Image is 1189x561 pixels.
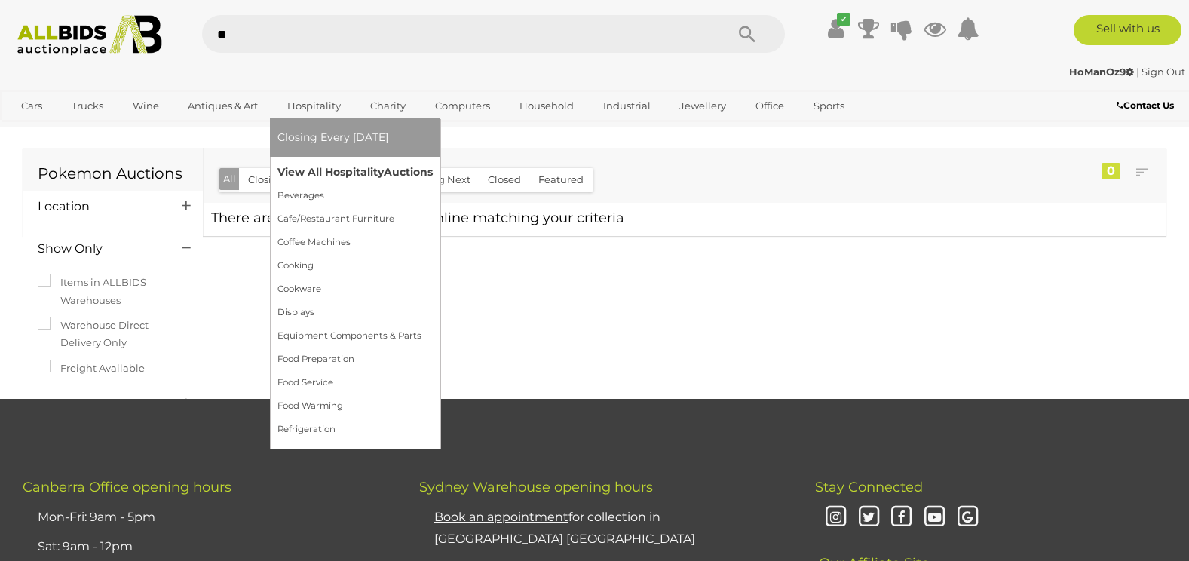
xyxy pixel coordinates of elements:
[815,479,923,495] span: Stay Connected
[529,168,593,192] button: Featured
[824,15,847,42] a: ✔
[1069,66,1136,78] a: HoManOz9
[425,93,500,118] a: Computers
[219,168,240,190] button: All
[479,168,530,192] button: Closed
[434,510,568,524] u: Book an appointment
[670,93,736,118] a: Jewellery
[38,200,159,213] h4: Location
[62,93,113,118] a: Trucks
[38,274,188,309] label: Items in ALLBIDS Warehouses
[804,93,854,118] a: Sports
[921,504,948,531] i: Youtube
[38,165,188,182] h1: Pokemon Auctions
[1069,66,1134,78] strong: HoManOz9
[1117,100,1174,111] b: Contact Us
[856,504,882,531] i: Twitter
[1136,66,1139,78] span: |
[9,15,170,56] img: Allbids.com.au
[38,360,145,377] label: Freight Available
[419,479,653,495] span: Sydney Warehouse opening hours
[1074,15,1181,45] a: Sell with us
[38,242,159,256] h4: Show Only
[23,479,231,495] span: Canberra Office opening hours
[1117,97,1178,114] a: Contact Us
[123,93,169,118] a: Wine
[211,210,624,226] span: There are currently no auctions online matching your criteria
[889,504,915,531] i: Facebook
[746,93,794,118] a: Office
[434,510,695,546] a: Book an appointmentfor collection in [GEOGRAPHIC_DATA] [GEOGRAPHIC_DATA]
[277,93,351,118] a: Hospitality
[823,504,849,531] i: Instagram
[11,118,138,143] a: [GEOGRAPHIC_DATA]
[510,93,584,118] a: Household
[34,503,382,532] li: Mon-Fri: 9am - 5pm
[955,504,981,531] i: Google
[837,13,850,26] i: ✔
[38,397,159,411] h4: Category
[709,15,785,53] button: Search
[38,317,188,352] label: Warehouse Direct - Delivery Only
[178,93,268,118] a: Antiques & Art
[11,93,52,118] a: Cars
[239,168,329,192] button: Closing [DATE]
[1142,66,1185,78] a: Sign Out
[360,93,415,118] a: Charity
[1102,163,1120,179] div: 0
[593,93,660,118] a: Industrial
